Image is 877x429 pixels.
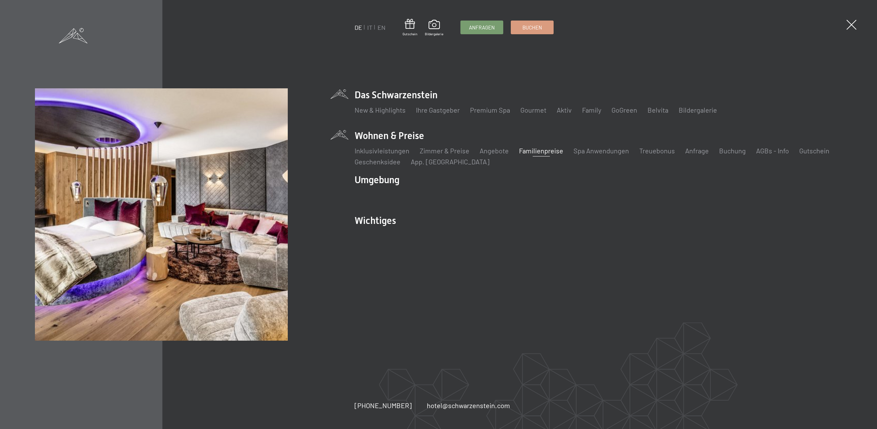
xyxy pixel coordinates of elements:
[425,31,443,36] span: Bildergalerie
[355,401,412,410] a: [PHONE_NUMBER]
[403,31,417,36] span: Gutschein
[355,106,406,114] a: New & Highlights
[612,106,637,114] a: GoGreen
[427,401,510,410] a: hotel@schwarzenstein.com
[420,147,469,155] a: Zimmer & Preise
[416,106,460,114] a: Ihre Gastgeber
[573,147,629,155] a: Spa Anwendungen
[411,157,490,166] a: App. [GEOGRAPHIC_DATA]
[520,106,546,114] a: Gourmet
[647,106,668,114] a: Belvita
[519,147,563,155] a: Familienpreise
[355,24,362,31] a: DE
[403,19,417,36] a: Gutschein
[719,147,746,155] a: Buchung
[461,21,503,34] a: Anfragen
[557,106,572,114] a: Aktiv
[35,88,287,341] img: Wellnesshotel Südtirol SCHWARZENSTEIN - Wellnessurlaub in den Alpen
[378,24,385,31] a: EN
[756,147,789,155] a: AGBs - Info
[470,106,510,114] a: Premium Spa
[685,147,709,155] a: Anfrage
[480,147,509,155] a: Angebote
[355,401,412,409] span: [PHONE_NUMBER]
[425,20,443,36] a: Bildergalerie
[799,147,829,155] a: Gutschein
[511,21,553,34] a: Buchen
[522,24,542,31] span: Buchen
[469,24,495,31] span: Anfragen
[639,147,675,155] a: Treuebonus
[582,106,601,114] a: Family
[355,157,400,166] a: Geschenksidee
[679,106,717,114] a: Bildergalerie
[355,147,409,155] a: Inklusivleistungen
[367,24,372,31] a: IT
